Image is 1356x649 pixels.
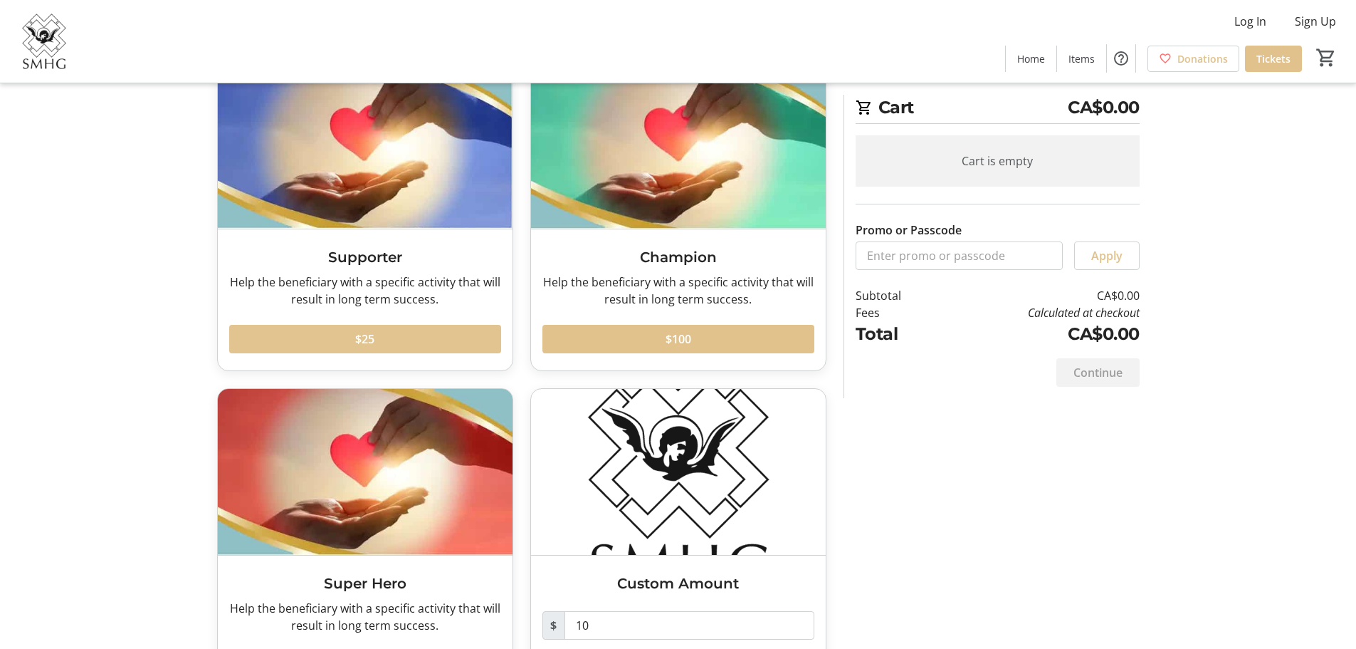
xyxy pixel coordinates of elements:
[1068,51,1095,66] span: Items
[1074,242,1140,270] button: Apply
[1283,10,1347,33] button: Sign Up
[1234,13,1266,30] span: Log In
[1223,10,1278,33] button: Log In
[1107,44,1135,73] button: Help
[856,321,938,347] td: Total
[542,274,814,308] div: Help the beneficiary with a specific activity that will result in long term success.
[937,304,1139,321] td: Calculated at checkout
[229,573,501,594] h3: Super Hero
[542,573,814,594] h3: Custom Amount
[1313,45,1339,71] button: Cart
[1295,13,1336,30] span: Sign Up
[1147,46,1239,72] a: Donations
[542,246,814,268] h3: Champion
[564,611,814,640] input: Donation Amount
[218,389,513,555] img: Super Hero
[1091,247,1123,264] span: Apply
[856,95,1140,124] h2: Cart
[856,287,938,304] td: Subtotal
[856,304,938,321] td: Fees
[229,274,501,308] div: Help the beneficiary with a specific activity that will result in long term success.
[856,242,1063,270] input: Enter promo or passcode
[937,287,1139,304] td: CA$0.00
[218,63,513,229] img: Supporter
[229,600,501,634] div: Help the beneficiary with a specific activity that will result in long term success.
[1256,51,1291,66] span: Tickets
[1057,46,1106,72] a: Items
[355,331,374,348] span: $25
[542,325,814,353] button: $100
[229,246,501,268] h3: Supporter
[1006,46,1056,72] a: Home
[9,6,80,77] img: St. Michaels Health Group's Logo
[666,331,691,348] span: $100
[937,321,1139,347] td: CA$0.00
[531,389,826,555] img: Custom Amount
[1068,95,1140,120] span: CA$0.00
[531,63,826,229] img: Champion
[1177,51,1228,66] span: Donations
[856,135,1140,187] div: Cart is empty
[856,222,962,239] label: Promo or Passcode
[542,611,565,640] span: $
[229,325,501,353] button: $25
[1017,51,1045,66] span: Home
[1245,46,1302,72] a: Tickets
